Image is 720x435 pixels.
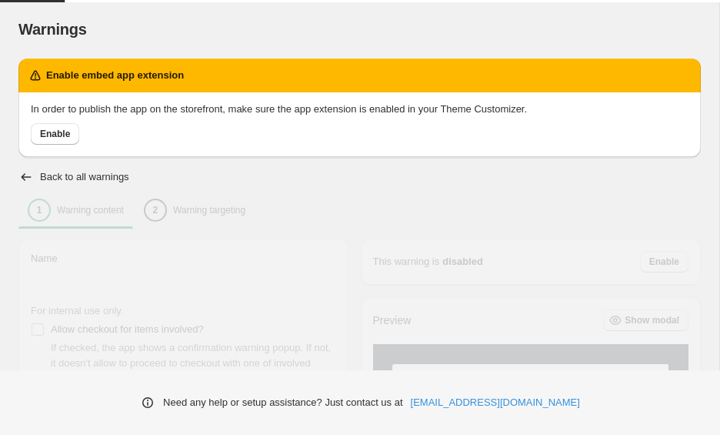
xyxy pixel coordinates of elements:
[411,395,580,410] a: [EMAIL_ADDRESS][DOMAIN_NAME]
[31,102,688,117] p: In order to publish the app on the storefront, make sure the app extension is enabled in your The...
[40,128,70,140] span: Enable
[40,171,129,183] h2: Back to all warnings
[31,123,79,145] button: Enable
[46,68,184,83] h2: Enable embed app extension
[18,21,87,38] span: Warnings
